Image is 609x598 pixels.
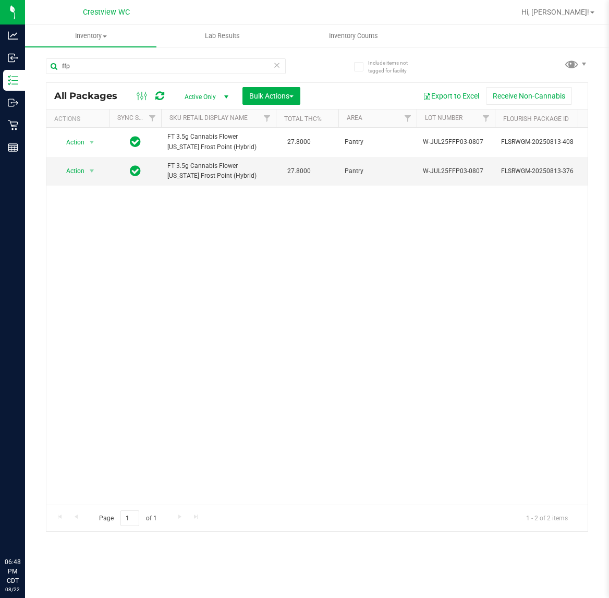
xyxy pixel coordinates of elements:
[288,25,419,47] a: Inventory Counts
[478,109,495,127] a: Filter
[83,8,130,17] span: Crestview WC
[5,585,20,593] p: 08/22
[25,31,156,41] span: Inventory
[347,114,362,121] a: Area
[521,8,589,16] span: Hi, [PERSON_NAME]!
[10,515,42,546] iframe: Resource center
[8,75,18,86] inline-svg: Inventory
[501,166,603,176] span: FLSRWGM-20250813-376
[425,114,462,121] a: Lot Number
[5,557,20,585] p: 06:48 PM CDT
[273,58,281,72] span: Clear
[169,114,248,121] a: SKU Retail Display Name
[282,164,316,179] span: 27.8000
[423,166,489,176] span: W-JUL25FFP03-0807
[345,166,410,176] span: Pantry
[46,58,286,74] input: Search Package ID, Item Name, SKU, Lot or Part Number...
[130,164,141,178] span: In Sync
[120,510,139,527] input: 1
[86,135,99,150] span: select
[501,137,603,147] span: FLSRWGM-20250813-408
[345,137,410,147] span: Pantry
[315,31,392,41] span: Inventory Counts
[503,115,569,123] a: Flourish Package ID
[86,164,99,178] span: select
[399,109,417,127] a: Filter
[8,53,18,63] inline-svg: Inbound
[486,87,572,105] button: Receive Non-Cannabis
[25,25,156,47] a: Inventory
[117,114,157,121] a: Sync Status
[282,135,316,150] span: 27.8000
[167,132,270,152] span: FT 3.5g Cannabis Flower [US_STATE] Frost Point (Hybrid)
[518,510,576,526] span: 1 - 2 of 2 items
[191,31,254,41] span: Lab Results
[249,92,294,100] span: Bulk Actions
[423,137,489,147] span: W-JUL25FFP03-0807
[54,90,128,102] span: All Packages
[8,97,18,108] inline-svg: Outbound
[8,30,18,41] inline-svg: Analytics
[416,87,486,105] button: Export to Excel
[284,115,322,123] a: Total THC%
[156,25,288,47] a: Lab Results
[57,164,85,178] span: Action
[90,510,165,527] span: Page of 1
[8,120,18,130] inline-svg: Retail
[368,59,420,75] span: Include items not tagged for facility
[57,135,85,150] span: Action
[259,109,276,127] a: Filter
[242,87,300,105] button: Bulk Actions
[144,109,161,127] a: Filter
[54,115,105,123] div: Actions
[130,135,141,149] span: In Sync
[8,142,18,153] inline-svg: Reports
[167,161,270,181] span: FT 3.5g Cannabis Flower [US_STATE] Frost Point (Hybrid)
